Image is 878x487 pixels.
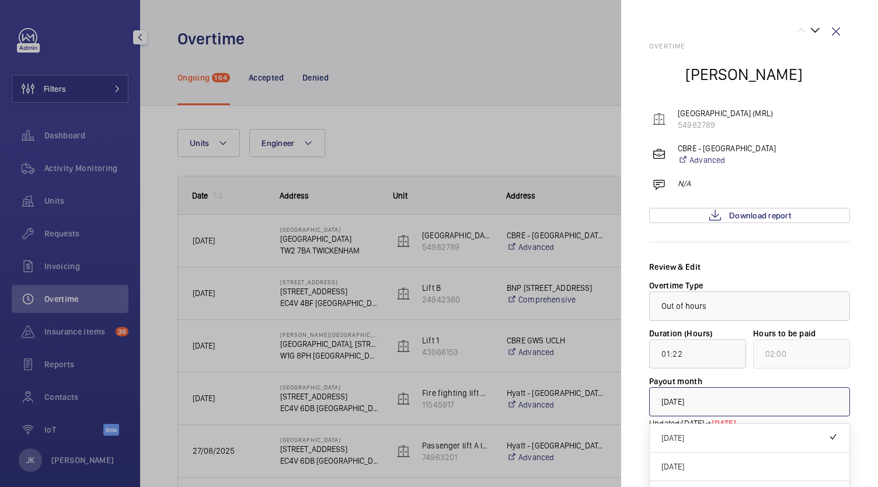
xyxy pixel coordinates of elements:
[753,329,816,338] label: Hours to be paid
[685,64,803,85] h2: [PERSON_NAME]
[661,301,707,311] span: Out of hours
[678,142,776,154] p: CBRE - [GEOGRAPHIC_DATA]
[649,418,681,429] span: Updated:
[649,42,850,50] h2: Overtime
[649,208,850,223] a: Download report
[661,461,838,472] span: [DATE]
[678,154,776,166] a: Advanced
[661,397,684,406] span: [DATE]
[678,178,691,189] p: N/A
[678,119,773,131] p: 54982789
[649,377,702,386] label: Payout month
[678,107,773,119] p: [GEOGRAPHIC_DATA] (MRL)
[753,339,850,368] input: undefined
[649,281,703,290] label: Overtime Type
[649,261,850,273] div: Review & Edit
[649,339,746,368] input: function l(){if(O(o),o.value===Rt)throw new qe(-950,!1);return o.value}
[661,432,828,444] span: [DATE]
[652,112,666,126] img: elevator.svg
[649,329,713,338] label: Duration (Hours)
[681,418,704,429] del: [DATE]
[729,211,791,220] span: Download report
[712,418,737,429] span: [DATE]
